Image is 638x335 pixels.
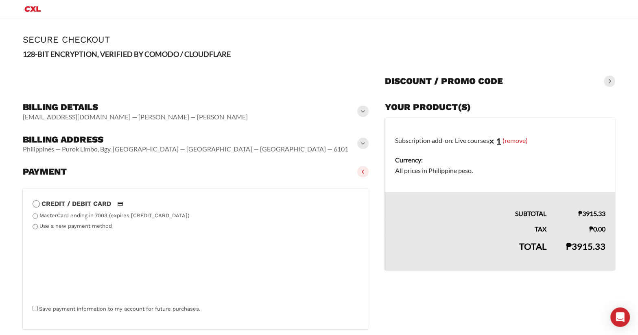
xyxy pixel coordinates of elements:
[23,113,248,121] vaadin-horizontal-layout: [EMAIL_ADDRESS][DOMAIN_NAME] — [PERSON_NAME] — [PERSON_NAME]
[23,145,348,153] vaadin-horizontal-layout: Philippines — Purok Limbo, Bgy. [GEOGRAPHIC_DATA] — [GEOGRAPHIC_DATA] — [GEOGRAPHIC_DATA] — 6101
[385,118,615,192] td: Subscription add-on: Live courses
[31,232,357,305] iframe: Secure payment input frame
[33,199,359,209] label: Credit / Debit Card
[589,225,593,233] span: ₱
[566,241,605,252] bdi: 3915.33
[385,192,556,219] th: Subtotal
[113,199,128,209] img: Credit / Debit Card
[578,210,605,217] bdi: 3915.33
[23,50,231,58] strong: 128-BIT ENCRYPTION, VERIFIED BY COMODO / CLOUDFLARE
[385,76,503,87] h3: Discount / promo code
[33,200,40,207] input: Credit / Debit CardCredit / Debit Card
[23,102,248,113] h3: Billing details
[589,225,605,233] bdi: 0.00
[395,165,605,176] dd: All prices in Philippine peso.
[39,306,200,312] label: Save payment information to my account for future purchases.
[503,136,528,144] a: (remove)
[385,219,556,234] th: Tax
[610,307,630,327] div: Open Intercom Messenger
[566,241,572,252] span: ₱
[23,166,67,177] h3: Payment
[385,234,556,270] th: Total
[489,136,501,147] strong: × 1
[39,212,190,218] label: MasterCard ending in 7003 (expires [CREDIT_CARD_DATA])
[578,210,582,217] span: ₱
[23,35,615,45] h1: Secure Checkout
[23,134,348,145] h3: Billing address
[39,223,112,229] label: Use a new payment method
[395,155,605,165] dt: Currency:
